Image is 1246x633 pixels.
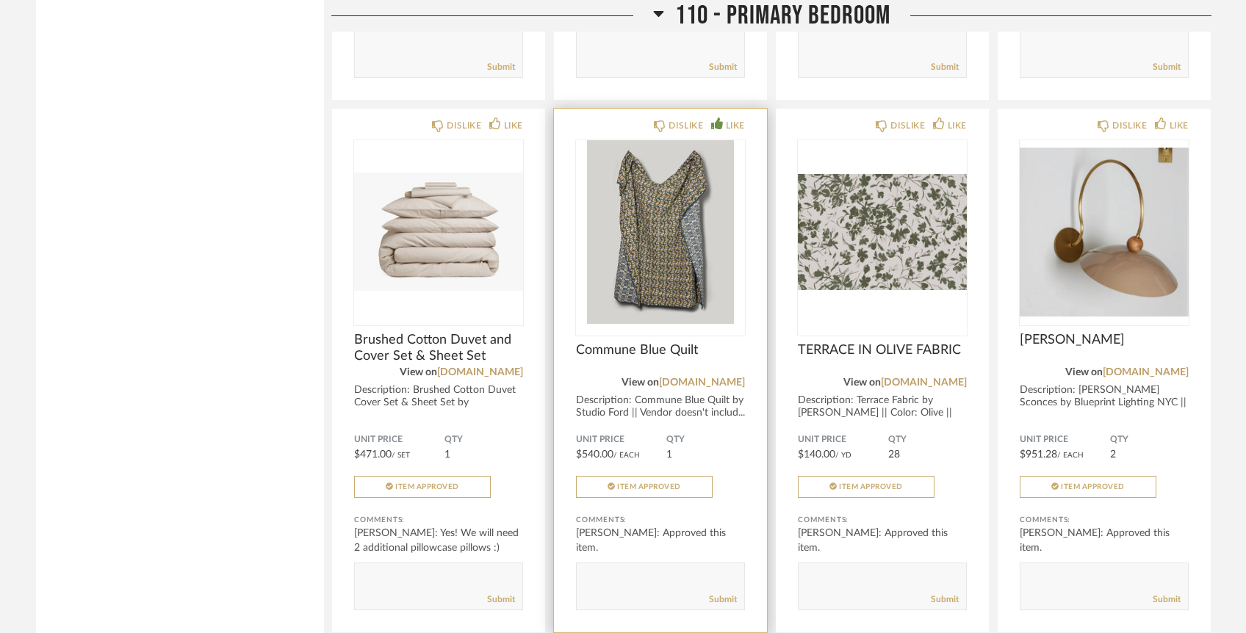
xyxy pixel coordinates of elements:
[669,118,703,133] div: DISLIKE
[726,118,745,133] div: LIKE
[666,434,745,446] span: QTY
[392,452,410,459] span: / Set
[1057,452,1084,459] span: / Each
[1110,449,1116,460] span: 2
[354,140,523,324] img: undefined
[487,61,515,73] a: Submit
[354,526,523,555] div: [PERSON_NAME]: Yes! We will need 2 additional pillowcase pillows :)
[798,342,967,358] span: TERRACE IN OLIVE FABRIC
[576,526,745,555] div: [PERSON_NAME]: Approved this item.
[798,449,835,460] span: $140.00
[888,434,967,446] span: QTY
[447,118,481,133] div: DISLIKE
[666,449,672,460] span: 1
[659,377,745,388] a: [DOMAIN_NAME]
[1020,476,1156,498] button: Item Approved
[576,394,745,419] div: Description: Commune Blue Quilt by Studio Ford || Vendor doesn't includ...
[835,452,851,459] span: / YD
[1020,449,1057,460] span: $951.28
[1065,367,1103,377] span: View on
[576,513,745,527] div: Comments:
[576,449,613,460] span: $540.00
[1020,140,1189,324] img: undefined
[354,476,491,498] button: Item Approved
[1020,332,1189,348] span: [PERSON_NAME]
[1103,367,1189,377] a: [DOMAIN_NAME]
[709,61,737,73] a: Submit
[1153,593,1181,606] a: Submit
[798,140,967,324] div: 0
[1110,434,1189,446] span: QTY
[504,118,523,133] div: LIKE
[576,342,745,358] span: Commune Blue Quilt
[354,332,523,364] span: Brushed Cotton Duvet and Cover Set & Sheet Set
[1112,118,1147,133] div: DISLIKE
[881,377,967,388] a: [DOMAIN_NAME]
[839,483,903,491] span: Item Approved
[931,593,959,606] a: Submit
[1153,61,1181,73] a: Submit
[890,118,925,133] div: DISLIKE
[437,367,523,377] a: [DOMAIN_NAME]
[1020,526,1189,555] div: [PERSON_NAME]: Approved this item.
[400,367,437,377] span: View on
[354,513,523,527] div: Comments:
[613,452,640,459] span: / Each
[798,476,934,498] button: Item Approved
[798,394,967,432] div: Description: Terrace Fabric by [PERSON_NAME] || Color: Olive || Content: Li...
[622,377,659,388] span: View on
[576,476,713,498] button: Item Approved
[931,61,959,73] a: Submit
[395,483,459,491] span: Item Approved
[1020,384,1189,422] div: Description: [PERSON_NAME] Sconces by Blueprint Lighting NYC || Color/Fini...
[617,483,681,491] span: Item Approved
[576,140,745,324] div: 0
[444,449,450,460] span: 1
[354,384,523,422] div: Description: Brushed Cotton Duvet Cover Set & Sheet Set by Parachute...
[709,593,737,606] a: Submit
[1170,118,1189,133] div: LIKE
[1061,483,1125,491] span: Item Approved
[1020,513,1189,527] div: Comments:
[576,140,745,324] img: undefined
[798,434,888,446] span: Unit Price
[487,593,515,606] a: Submit
[798,526,967,555] div: [PERSON_NAME]: Approved this item.
[354,449,392,460] span: $471.00
[444,434,523,446] span: QTY
[948,118,967,133] div: LIKE
[1020,434,1110,446] span: Unit Price
[354,434,444,446] span: Unit Price
[798,513,967,527] div: Comments:
[843,377,881,388] span: View on
[576,434,666,446] span: Unit Price
[888,449,900,460] span: 28
[798,140,967,324] img: undefined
